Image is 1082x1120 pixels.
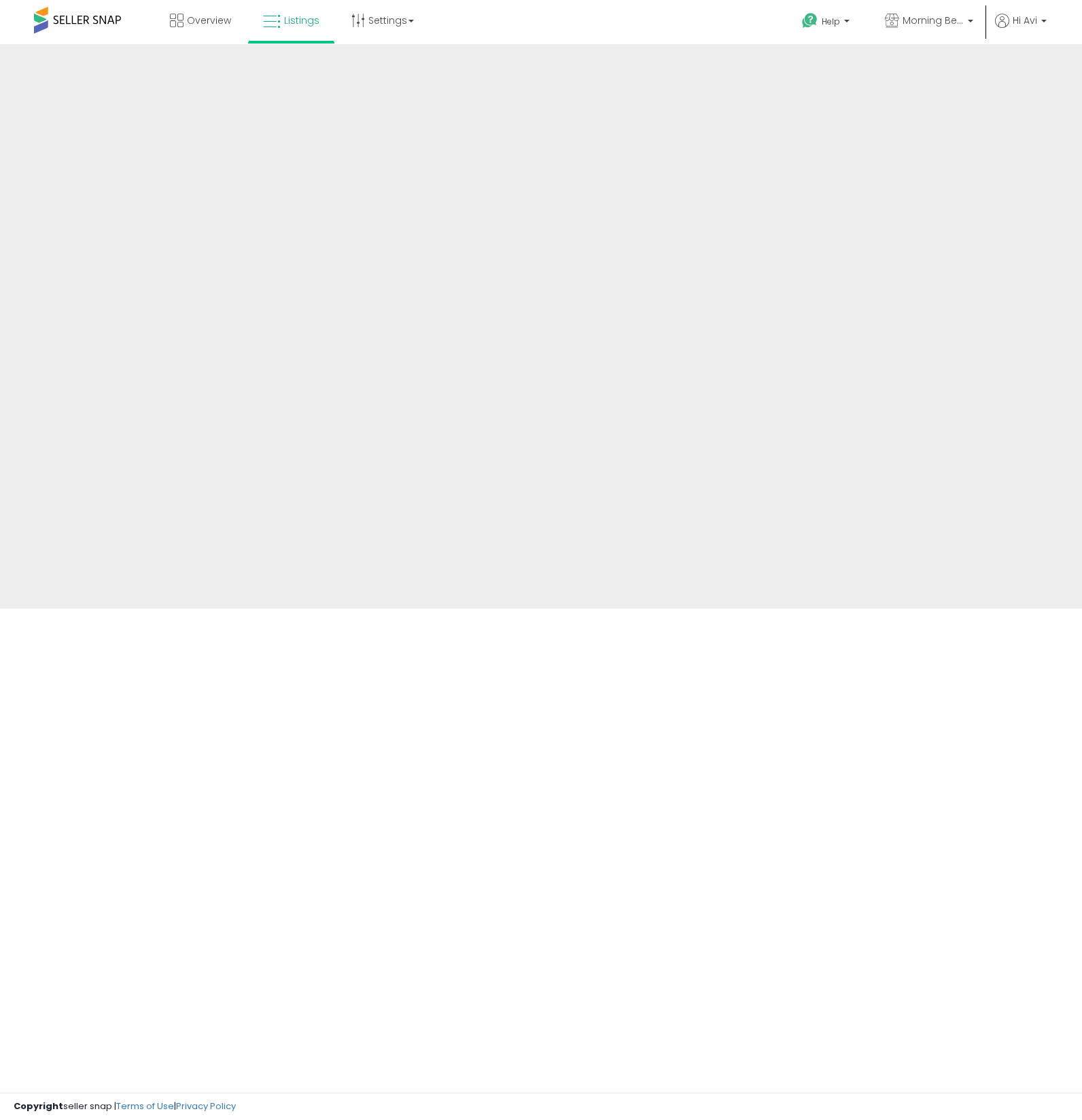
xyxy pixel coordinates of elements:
a: Help [791,2,863,44]
a: Hi Avi [995,14,1047,44]
span: Hi Avi [1013,14,1037,27]
span: Overview [187,14,231,27]
span: Listings [284,14,319,27]
span: Help [822,16,840,27]
i: Get Help [801,12,818,29]
span: Morning Beauty [903,14,964,27]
